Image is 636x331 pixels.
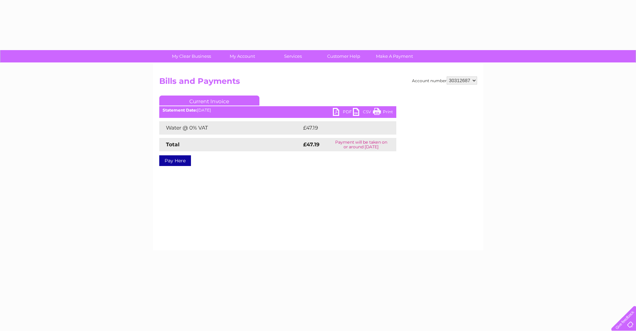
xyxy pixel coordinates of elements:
[159,76,477,89] h2: Bills and Payments
[367,50,422,62] a: Make A Payment
[215,50,270,62] a: My Account
[164,50,219,62] a: My Clear Business
[159,155,191,166] a: Pay Here
[316,50,371,62] a: Customer Help
[353,108,373,118] a: CSV
[265,50,321,62] a: Services
[326,138,396,151] td: Payment will be taken on or around [DATE]
[159,121,301,135] td: Water @ 0% VAT
[301,121,382,135] td: £47.19
[373,108,393,118] a: Print
[412,76,477,85] div: Account number
[333,108,353,118] a: PDF
[163,108,197,113] b: Statement Date:
[303,141,320,148] strong: £47.19
[159,96,259,106] a: Current Invoice
[159,108,396,113] div: [DATE]
[166,141,180,148] strong: Total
